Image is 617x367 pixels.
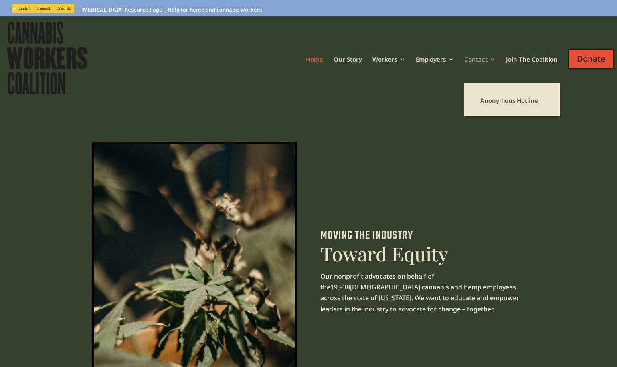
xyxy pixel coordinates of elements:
a: [MEDICAL_DATA] Resource Page | Help for hemp and cannabis workers [81,7,262,16]
img: Cannabis Workers Coalition [5,20,89,96]
a: Contact [464,56,496,83]
span: English [18,6,31,10]
a: Employers [416,56,454,83]
a: Bosanski [53,5,75,12]
a: Donate [568,41,614,90]
a: English [12,5,34,12]
h1: MOVING THE INDUSTRY [320,230,525,246]
span: [DEMOGRAPHIC_DATA] cannabis and hemp employees across the state of [US_STATE]. We want to educate... [320,283,519,313]
a: Our Story [334,56,362,83]
span: Donate [568,49,614,69]
a: Home [306,56,323,83]
a: Join The Coalition [506,56,558,83]
span: 19,938 [330,283,350,291]
a: Anonymous Hotline [472,92,552,108]
a: Español [34,5,53,12]
a: Workers [372,56,405,83]
p: Our nonprofit advocates on behalf of the [320,271,525,315]
span: Español [37,6,50,10]
span: Bosanski [57,6,71,10]
span: Toward Equity [320,241,448,266]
